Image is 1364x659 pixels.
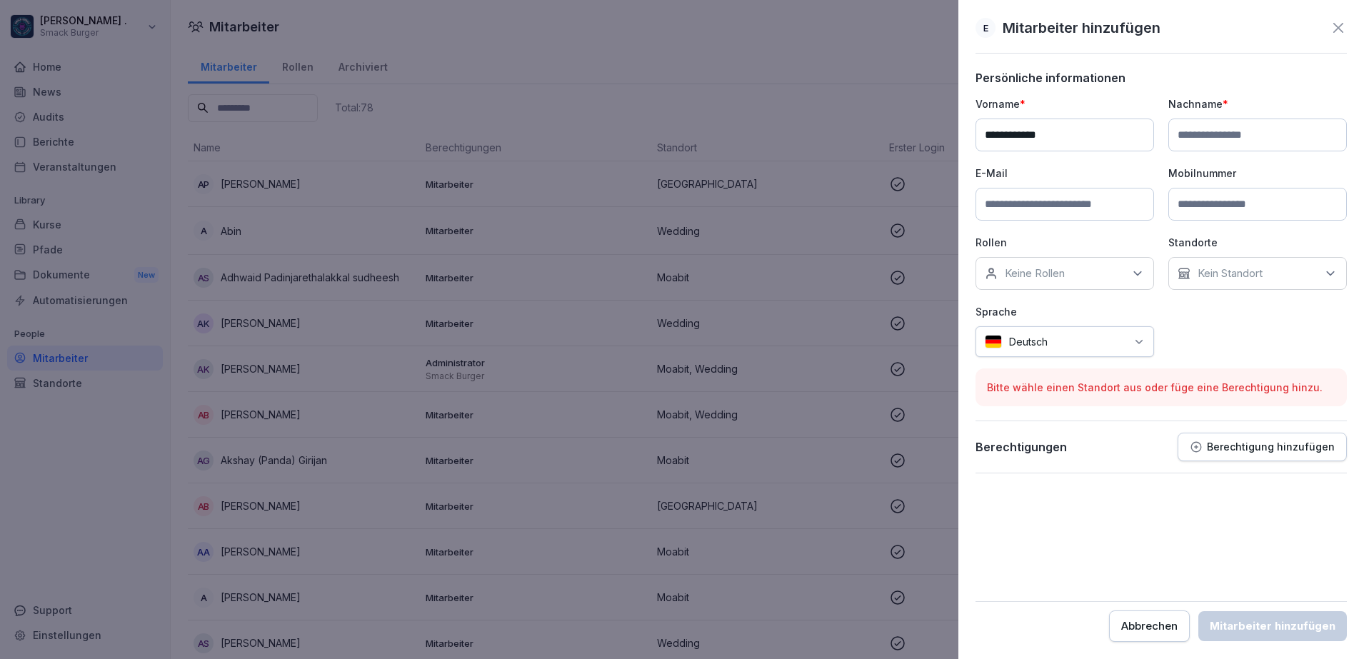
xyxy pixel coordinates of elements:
p: Persönliche informationen [976,71,1347,85]
p: Berechtigung hinzufügen [1207,441,1335,453]
p: Mobilnummer [1168,166,1347,181]
p: Nachname [1168,96,1347,111]
div: Deutsch [976,326,1154,357]
p: Kein Standort [1198,266,1263,281]
p: Mitarbeiter hinzufügen [1003,17,1160,39]
p: Standorte [1168,235,1347,250]
p: Bitte wähle einen Standort aus oder füge eine Berechtigung hinzu. [987,380,1335,395]
div: Abbrechen [1121,618,1178,634]
p: E-Mail [976,166,1154,181]
button: Berechtigung hinzufügen [1178,433,1347,461]
p: Keine Rollen [1005,266,1065,281]
div: Mitarbeiter hinzufügen [1210,618,1335,634]
div: E [976,18,996,38]
p: Vorname [976,96,1154,111]
p: Sprache [976,304,1154,319]
p: Rollen [976,235,1154,250]
button: Abbrechen [1109,610,1190,642]
button: Mitarbeiter hinzufügen [1198,611,1347,641]
p: Berechtigungen [976,440,1067,454]
img: de.svg [985,335,1002,348]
